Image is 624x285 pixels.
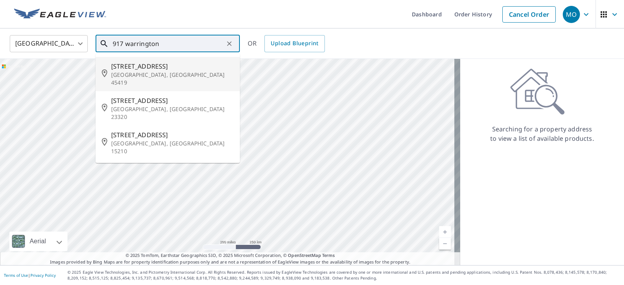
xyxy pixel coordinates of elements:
span: [STREET_ADDRESS] [111,130,234,140]
a: OpenStreetMap [288,252,321,258]
a: Terms [322,252,335,258]
span: [STREET_ADDRESS] [111,62,234,71]
div: [GEOGRAPHIC_DATA] [10,33,88,55]
a: Cancel Order [502,6,556,23]
a: Privacy Policy [30,273,56,278]
div: MO [563,6,580,23]
button: Clear [224,38,235,49]
div: Aerial [9,232,67,251]
p: [GEOGRAPHIC_DATA], [GEOGRAPHIC_DATA] 45419 [111,71,234,87]
p: © 2025 Eagle View Technologies, Inc. and Pictometry International Corp. All Rights Reserved. Repo... [67,269,620,281]
p: Searching for a property address to view a list of available products. [490,124,594,143]
div: OR [248,35,325,52]
a: Terms of Use [4,273,28,278]
input: Search by address or latitude-longitude [113,33,224,55]
span: [STREET_ADDRESS] [111,96,234,105]
p: [GEOGRAPHIC_DATA], [GEOGRAPHIC_DATA] 15210 [111,140,234,155]
img: EV Logo [14,9,106,20]
a: Current Level 5, Zoom In [439,226,451,238]
p: [GEOGRAPHIC_DATA], [GEOGRAPHIC_DATA] 23320 [111,105,234,121]
p: | [4,273,56,278]
a: Current Level 5, Zoom Out [439,238,451,250]
a: Upload Blueprint [264,35,324,52]
span: Upload Blueprint [271,39,318,48]
div: Aerial [27,232,48,251]
span: © 2025 TomTom, Earthstar Geographics SIO, © 2025 Microsoft Corporation, © [126,252,335,259]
